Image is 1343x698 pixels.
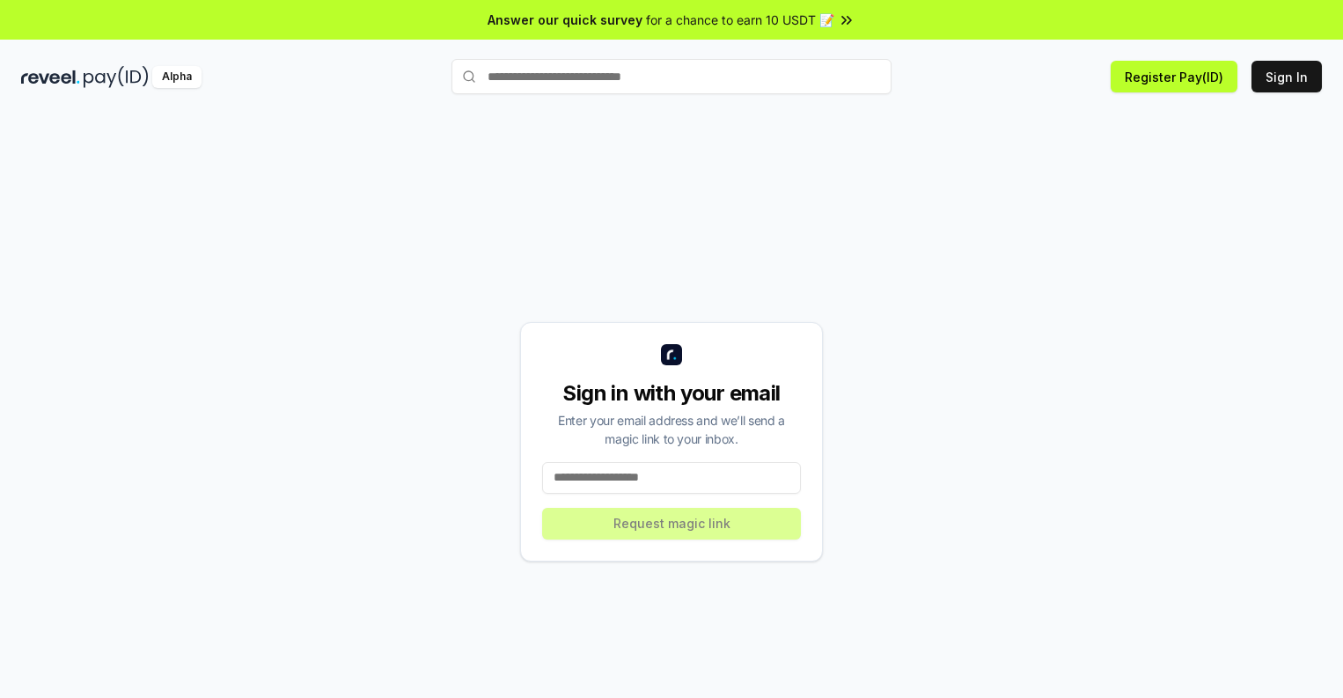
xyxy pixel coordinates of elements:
button: Sign In [1251,61,1322,92]
div: Sign in with your email [542,379,801,408]
button: Register Pay(ID) [1111,61,1237,92]
img: logo_small [661,344,682,365]
img: reveel_dark [21,66,80,88]
div: Enter your email address and we’ll send a magic link to your inbox. [542,411,801,448]
div: Alpha [152,66,202,88]
span: for a chance to earn 10 USDT 📝 [646,11,834,29]
span: Answer our quick survey [488,11,642,29]
img: pay_id [84,66,149,88]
